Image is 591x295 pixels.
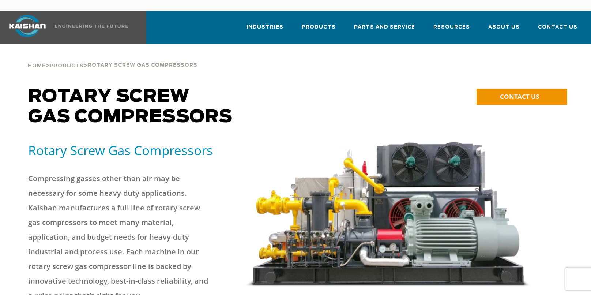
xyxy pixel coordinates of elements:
[88,63,197,68] span: Rotary Screw Gas Compressors
[488,18,520,42] a: About Us
[354,18,415,42] a: Parts and Service
[55,25,128,28] img: Engineering the future
[28,142,237,158] h5: Rotary Screw Gas Compressors
[354,23,415,31] span: Parts and Service
[246,18,283,42] a: Industries
[302,18,336,42] a: Products
[246,23,283,31] span: Industries
[28,44,197,72] div: > >
[433,18,470,42] a: Resources
[28,64,46,68] span: Home
[488,23,520,31] span: About Us
[28,62,46,69] a: Home
[477,89,567,105] a: CONTACT US
[433,23,470,31] span: Resources
[245,142,531,287] img: machine
[50,64,84,68] span: Products
[28,88,233,126] span: Rotary Screw Gas Compressors
[538,23,577,31] span: Contact Us
[538,18,577,42] a: Contact Us
[500,92,539,101] span: CONTACT US
[50,62,84,69] a: Products
[302,23,336,31] span: Products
